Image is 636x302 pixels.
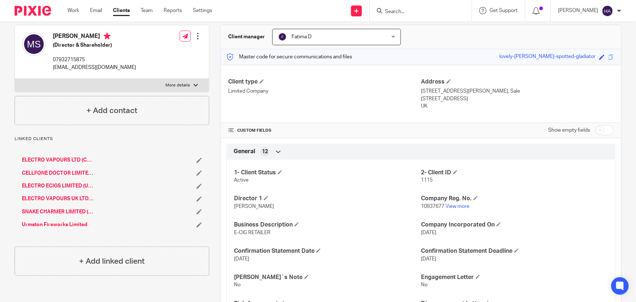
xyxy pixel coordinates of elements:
[421,102,614,110] p: UK
[421,256,436,262] span: [DATE]
[165,82,190,88] p: More details
[53,64,136,71] p: [EMAIL_ADDRESS][DOMAIN_NAME]
[489,8,518,13] span: Get Support
[234,195,421,202] h4: Director 1
[67,7,79,14] a: Work
[421,247,608,255] h4: Confirmation Statement Deadline
[226,53,352,61] p: Master code for secure communications and files
[234,256,249,262] span: [DATE]
[234,247,421,255] h4: Confirmation Statement Date
[262,148,268,155] span: 12
[499,53,596,61] div: lovely-[PERSON_NAME]-spotted-gladiator
[445,204,469,209] a: View more
[421,95,614,102] p: [STREET_ADDRESS]
[421,169,608,177] h4: 2- Client ID
[234,282,241,287] span: No
[234,274,421,281] h4: [PERSON_NAME]`s Note
[22,182,94,190] a: ELECTRO ECIGS LIMITED (URMESTON SHOP 2ND HALF))
[602,5,613,17] img: svg%3E
[22,221,87,228] a: Urmston Fireworks Limited
[104,32,111,40] i: Primary
[141,7,153,14] a: Team
[421,282,428,287] span: No
[292,34,312,39] span: Fatima D
[53,56,136,63] p: 07932715875
[421,178,433,183] span: 1115
[228,128,421,133] h4: CUSTOM FIELDS
[228,78,421,86] h4: Client type
[228,88,421,95] p: Limited Company
[421,204,444,209] span: 10937677
[79,256,145,267] h4: + Add linked client
[15,136,209,142] p: Linked clients
[234,148,255,155] span: General
[22,32,46,56] img: svg%3E
[193,7,212,14] a: Settings
[558,7,598,14] p: [PERSON_NAME]
[22,156,94,164] a: ELECTRO VAPOURS LTD (CHORLTON SHOP)
[164,7,182,14] a: Reports
[421,195,608,202] h4: Company Reg. No.
[234,169,421,177] h4: 1- Client Status
[53,32,136,42] h4: [PERSON_NAME]
[421,230,436,235] span: [DATE]
[90,7,102,14] a: Email
[86,105,137,116] h4: + Add contact
[53,42,136,49] h5: (Director & Shareholder)
[22,170,94,177] a: CELLFONE DOCTOR LIMITED (CHARLTON SHOP)
[234,221,421,229] h4: Business Description
[421,88,614,95] p: [STREET_ADDRESS][PERSON_NAME], Sale
[234,230,270,235] span: E-CIG RETAILER
[421,221,608,229] h4: Company Incorporated On
[234,204,274,209] span: [PERSON_NAME]
[15,6,51,16] img: Pixie
[228,33,265,40] h3: Client manager
[22,195,94,202] a: ELECTRO VAPOURS UK LTD ( MACCLESFIELD)
[548,127,590,134] label: Show empty fields
[421,78,614,86] h4: Address
[113,7,130,14] a: Clients
[278,32,287,41] img: svg%3E
[384,9,450,15] input: Search
[421,274,608,281] h4: Engagement Letter
[234,178,249,183] span: Active
[22,208,94,216] a: SNAKE CHARMER LIMITED (MACCLESFIELD)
